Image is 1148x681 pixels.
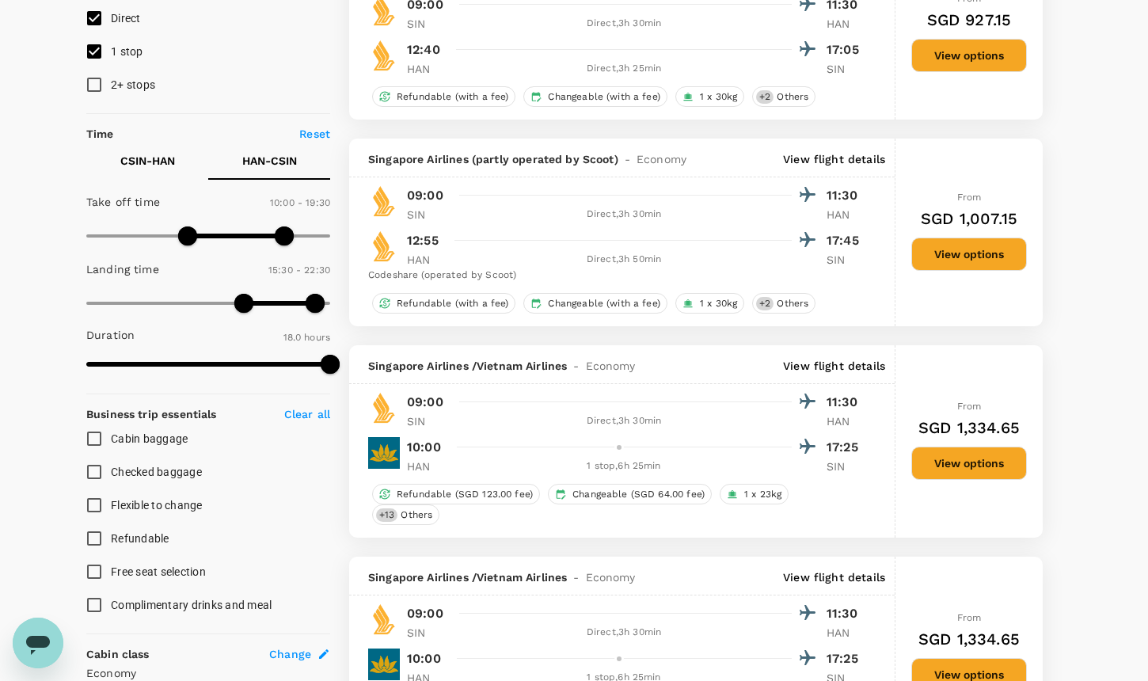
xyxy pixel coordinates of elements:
[407,438,441,457] p: 10:00
[407,207,447,223] p: SIN
[86,126,114,142] p: Time
[407,61,447,77] p: HAN
[407,625,447,641] p: SIN
[120,153,175,169] p: CSIN - HAN
[268,264,330,276] span: 15:30 - 22:30
[827,393,866,412] p: 11:30
[542,90,666,104] span: Changeable (with a fee)
[783,569,885,585] p: View flight details
[372,484,540,504] div: Refundable (SGD 123.00 fee)
[111,565,206,578] span: Free seat selection
[111,432,188,445] span: Cabin baggage
[368,151,618,167] span: Singapore Airlines (partly operated by Scoot)
[827,61,866,77] p: SIN
[407,16,447,32] p: SIN
[368,569,567,585] span: Singapore Airlines / Vietnam Airlines
[368,268,866,283] div: Codeshare (operated by Scoot)
[394,508,439,522] span: Others
[827,231,866,250] p: 17:45
[86,408,217,420] strong: Business trip essentials
[270,197,330,208] span: 10:00 - 19:30
[827,252,866,268] p: SIN
[752,86,815,107] div: +2Others
[694,90,743,104] span: 1 x 30kg
[675,293,744,314] div: 1 x 30kg
[523,86,667,107] div: Changeable (with a fee)
[407,252,447,268] p: HAN
[86,648,150,660] strong: Cabin class
[586,358,636,374] span: Economy
[407,649,441,668] p: 10:00
[548,484,712,504] div: Changeable (SGD 64.00 fee)
[637,151,686,167] span: Economy
[694,297,743,310] span: 1 x 30kg
[368,185,400,217] img: SQ
[827,186,866,205] p: 11:30
[407,393,443,412] p: 09:00
[368,358,567,374] span: Singapore Airlines / Vietnam Airlines
[407,231,439,250] p: 12:55
[957,192,982,203] span: From
[586,569,636,585] span: Economy
[390,488,539,501] span: Refundable (SGD 123.00 fee)
[13,618,63,668] iframe: Button to launch messaging window
[368,392,400,424] img: SQ
[111,78,155,91] span: 2+ stops
[372,86,515,107] div: Refundable (with a fee)
[283,332,331,343] span: 18.0 hours
[86,327,135,343] p: Duration
[407,40,440,59] p: 12:40
[567,569,585,585] span: -
[111,466,202,478] span: Checked baggage
[675,86,744,107] div: 1 x 30kg
[827,458,866,474] p: SIN
[957,401,982,412] span: From
[542,297,666,310] span: Changeable (with a fee)
[111,45,143,58] span: 1 stop
[86,194,160,210] p: Take off time
[368,230,400,262] img: SQ
[911,447,1027,480] button: View options
[827,413,866,429] p: HAN
[827,40,866,59] p: 17:05
[827,207,866,223] p: HAN
[957,612,982,623] span: From
[456,252,792,268] div: Direct , 3h 50min
[918,626,1020,652] h6: SGD 1,334.65
[456,61,792,77] div: Direct , 3h 25min
[911,39,1027,72] button: View options
[566,488,711,501] span: Changeable (SGD 64.00 fee)
[456,458,792,474] div: 1 stop , 6h 25min
[242,153,297,169] p: HAN - CSIN
[372,504,439,525] div: +13Others
[918,415,1020,440] h6: SGD 1,334.65
[86,261,159,277] p: Landing time
[407,413,447,429] p: SIN
[86,665,330,681] p: Economy
[269,646,311,662] span: Change
[456,207,792,223] div: Direct , 3h 30min
[368,40,400,71] img: SQ
[783,358,885,374] p: View flight details
[618,151,637,167] span: -
[783,151,885,167] p: View flight details
[407,604,443,623] p: 09:00
[111,599,272,611] span: Complimentary drinks and meal
[523,293,667,314] div: Changeable (with a fee)
[299,126,330,142] p: Reset
[456,625,792,641] div: Direct , 3h 30min
[927,7,1012,32] h6: SGD 927.15
[376,508,397,522] span: + 13
[456,413,792,429] div: Direct , 3h 30min
[770,297,815,310] span: Others
[911,238,1027,271] button: View options
[752,293,815,314] div: +2Others
[407,186,443,205] p: 09:00
[756,297,774,310] span: + 2
[368,649,400,680] img: VN
[390,297,515,310] span: Refundable (with a fee)
[284,406,330,422] p: Clear all
[827,604,866,623] p: 11:30
[111,12,141,25] span: Direct
[368,437,400,469] img: VN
